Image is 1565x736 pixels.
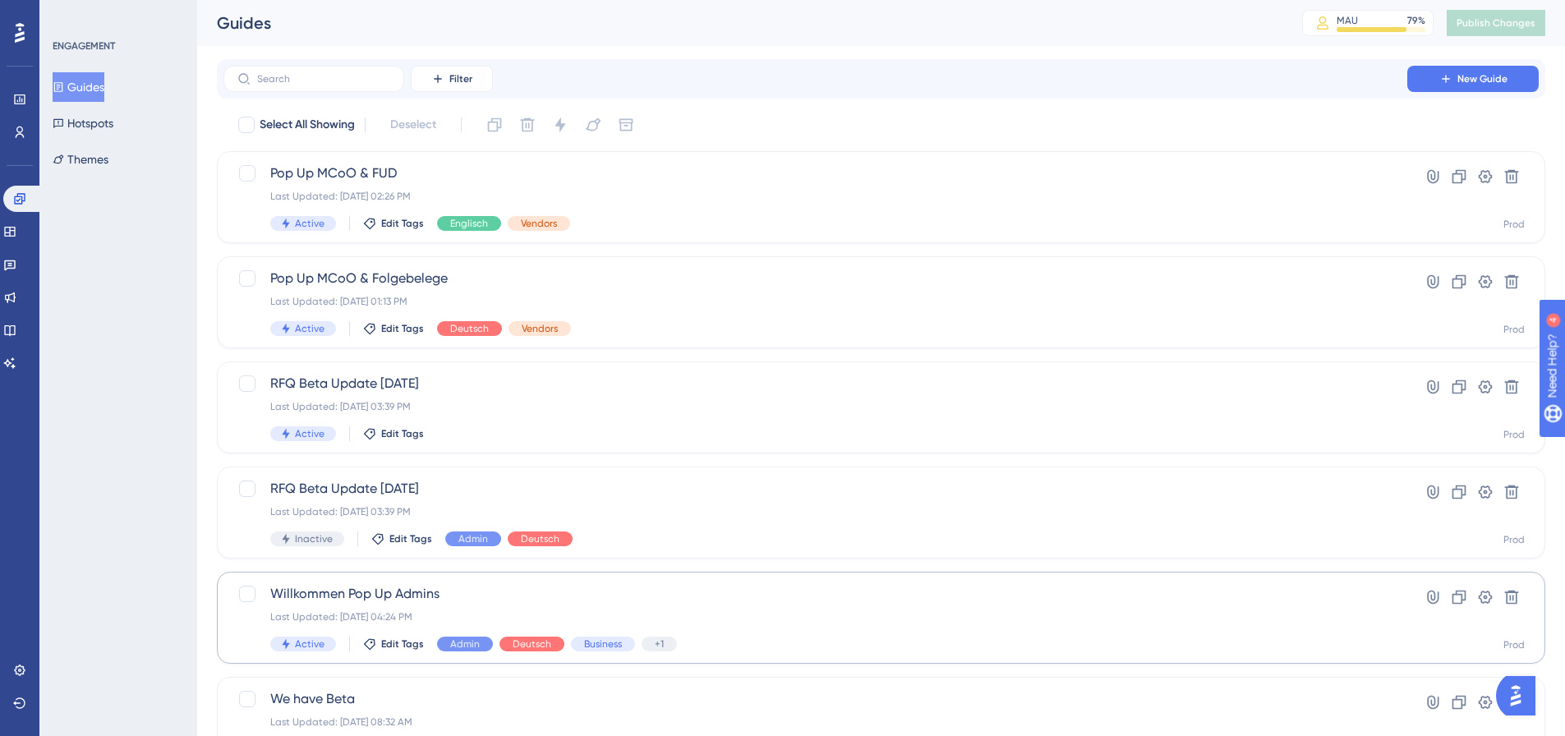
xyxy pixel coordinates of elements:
[381,427,424,440] span: Edit Tags
[458,532,488,545] span: Admin
[584,637,622,651] span: Business
[53,145,108,174] button: Themes
[1503,218,1525,231] div: Prod
[381,637,424,651] span: Edit Tags
[1447,10,1545,36] button: Publish Changes
[1503,428,1525,441] div: Prod
[1503,638,1525,651] div: Prod
[522,322,558,335] span: Vendors
[270,715,1360,729] div: Last Updated: [DATE] 08:32 AM
[363,322,424,335] button: Edit Tags
[270,505,1360,518] div: Last Updated: [DATE] 03:39 PM
[1457,16,1535,30] span: Publish Changes
[371,532,432,545] button: Edit Tags
[381,322,424,335] span: Edit Tags
[450,217,488,230] span: Englisch
[270,295,1360,308] div: Last Updated: [DATE] 01:13 PM
[114,8,119,21] div: 4
[295,322,325,335] span: Active
[295,217,325,230] span: Active
[270,610,1360,623] div: Last Updated: [DATE] 04:24 PM
[363,217,424,230] button: Edit Tags
[260,115,355,135] span: Select All Showing
[449,72,472,85] span: Filter
[389,532,432,545] span: Edit Tags
[513,637,551,651] span: Deutsch
[381,217,424,230] span: Edit Tags
[270,163,1360,183] span: Pop Up MCoO & FUD
[53,72,104,102] button: Guides
[270,584,1360,604] span: Willkommen Pop Up Admins
[521,217,557,230] span: Vendors
[363,427,424,440] button: Edit Tags
[295,427,325,440] span: Active
[270,689,1360,709] span: We have Beta
[270,479,1360,499] span: RFQ Beta Update [DATE]
[295,637,325,651] span: Active
[295,532,333,545] span: Inactive
[1503,533,1525,546] div: Prod
[1457,72,1507,85] span: New Guide
[270,374,1360,393] span: RFQ Beta Update [DATE]
[1407,66,1539,92] button: New Guide
[450,322,489,335] span: Deutsch
[39,4,103,24] span: Need Help?
[217,11,1261,34] div: Guides
[1503,323,1525,336] div: Prod
[257,73,390,85] input: Search
[411,66,493,92] button: Filter
[270,269,1360,288] span: Pop Up MCoO & Folgebelege
[270,400,1360,413] div: Last Updated: [DATE] 03:39 PM
[1407,14,1425,27] div: 79 %
[1496,671,1545,720] iframe: UserGuiding AI Assistant Launcher
[521,532,559,545] span: Deutsch
[1337,14,1358,27] div: MAU
[655,637,664,651] span: +1
[53,39,115,53] div: ENGAGEMENT
[375,110,451,140] button: Deselect
[363,637,424,651] button: Edit Tags
[270,190,1360,203] div: Last Updated: [DATE] 02:26 PM
[450,637,480,651] span: Admin
[53,108,113,138] button: Hotspots
[390,115,436,135] span: Deselect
